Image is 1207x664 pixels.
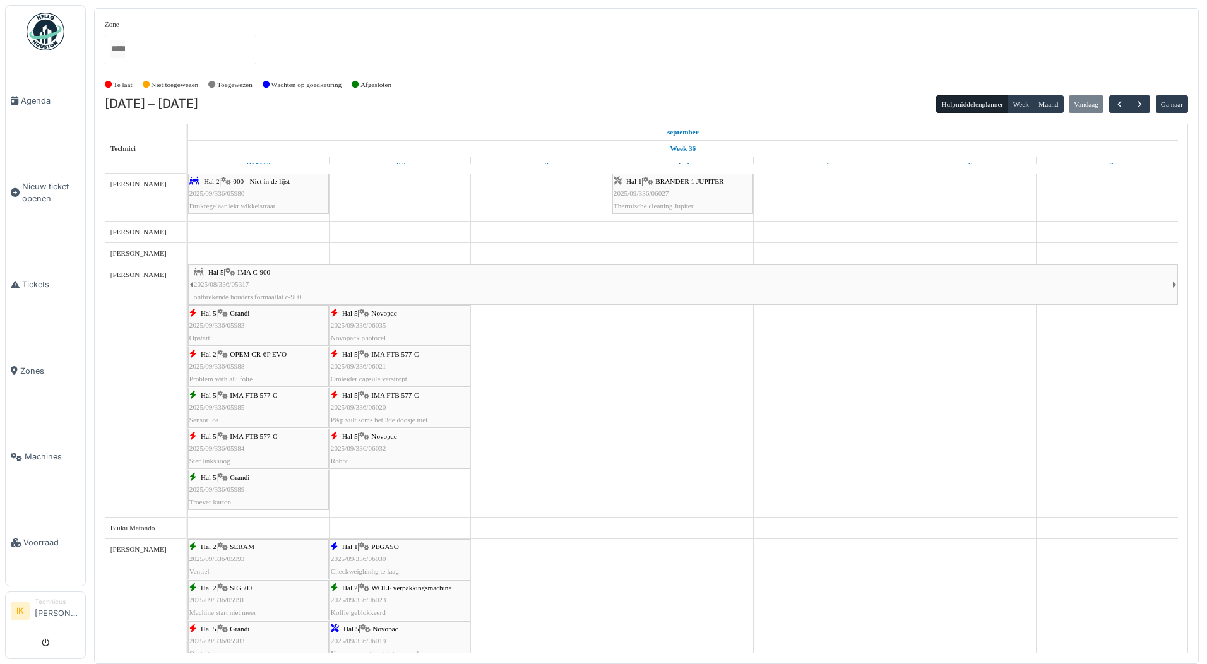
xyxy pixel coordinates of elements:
[189,389,328,426] div: |
[1156,95,1189,113] button: Ga naar
[342,350,358,358] span: Hal 5
[204,177,220,185] span: Hal 2
[110,145,136,152] span: Technici
[110,228,167,235] span: [PERSON_NAME]
[331,362,386,370] span: 2025/09/336/06021
[189,555,245,562] span: 2025/09/336/05993
[614,202,694,210] span: Thermische cleaning Jupiter
[331,375,407,382] span: Omleider capsule verstropt
[371,543,399,550] span: PEGASO
[371,432,396,440] span: Novopac
[331,444,386,452] span: 2025/09/336/06032
[201,432,217,440] span: Hal 5
[331,637,386,644] span: 2025/09/336/06019
[342,543,358,550] span: Hal 1
[1033,95,1064,113] button: Maand
[936,95,1008,113] button: Hulpmiddelenplanner
[331,348,469,385] div: |
[230,350,287,358] span: OPEM CR-6P EVO
[230,543,254,550] span: SERAM
[189,485,245,493] span: 2025/09/336/05989
[189,321,245,329] span: 2025/09/336/05983
[532,157,552,173] a: 3 september 2025
[189,362,245,370] span: 2025/09/336/05988
[331,334,386,341] span: Novopack photocel
[189,541,328,578] div: |
[201,584,217,591] span: Hal 2
[626,177,642,185] span: Hal 1
[6,414,85,500] a: Machines
[189,444,245,452] span: 2025/09/336/05984
[189,189,245,197] span: 2025/09/336/05980
[343,625,359,632] span: Hal 5
[189,567,210,575] span: Ventiel
[1129,95,1150,114] button: Volgende
[201,625,217,632] span: Hal 5
[105,19,119,30] label: Zone
[189,596,245,603] span: 2025/09/336/05991
[360,80,391,90] label: Afgesloten
[189,202,275,210] span: Drukregelaar lekt wikkelstraat
[110,180,167,187] span: [PERSON_NAME]
[11,597,80,627] a: IK Technicus[PERSON_NAME]
[331,608,386,616] span: Koffie geblokkeerd
[342,432,358,440] span: Hal 5
[342,584,358,591] span: Hal 2
[331,555,386,562] span: 2025/09/336/06030
[189,375,253,382] span: Problem with alu folie
[201,543,217,550] span: Hal 2
[20,365,80,377] span: Zones
[189,457,230,465] span: Ster linkshoog
[372,625,398,632] span: Novopac
[189,582,328,619] div: |
[201,391,217,399] span: Hal 5
[6,328,85,413] a: Zones
[194,266,1172,303] div: |
[189,403,245,411] span: 2025/09/336/05985
[331,623,469,660] div: |
[189,608,256,616] span: Machine start niet meer
[25,451,80,463] span: Machines
[189,175,328,212] div: |
[110,249,167,257] span: [PERSON_NAME]
[194,293,302,300] span: ontbrekende houders formaatlat c-900
[391,157,409,173] a: 2 september 2025
[21,95,80,107] span: Agenda
[189,623,328,660] div: |
[667,141,699,157] a: Week 36
[1109,95,1130,114] button: Vorige
[674,157,693,173] a: 4 september 2025
[614,189,669,197] span: 2025/09/336/06027
[230,309,249,317] span: Grandi
[201,473,217,481] span: Hal 5
[331,457,348,465] span: Robot
[230,584,252,591] span: SIG500
[331,307,469,344] div: |
[371,350,419,358] span: IMA FTB 577-C
[230,625,249,632] span: Grandi
[614,175,752,212] div: |
[331,541,469,578] div: |
[1098,157,1117,173] a: 7 september 2025
[6,143,85,242] a: Nieuw ticket openen
[217,80,253,90] label: Toegewezen
[230,391,277,399] span: IMA FTB 577-C
[189,649,210,657] span: Opstart
[664,124,702,140] a: 1 september 2025
[189,334,210,341] span: Opstart
[189,498,231,506] span: Troever karton
[233,177,290,185] span: 000 - Niet in de lijst
[35,597,80,624] li: [PERSON_NAME]
[331,403,386,411] span: 2025/09/336/06020
[331,321,386,329] span: 2025/09/336/06035
[110,40,125,58] input: Alles
[110,271,167,278] span: [PERSON_NAME]
[11,602,30,620] li: IK
[110,545,167,553] span: [PERSON_NAME]
[371,584,451,591] span: WOLF verpakkingsmachine
[1008,95,1034,113] button: Week
[244,157,274,173] a: 1 september 2025
[201,309,217,317] span: Hal 5
[371,309,396,317] span: Novopac
[371,391,419,399] span: IMA FTB 577-C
